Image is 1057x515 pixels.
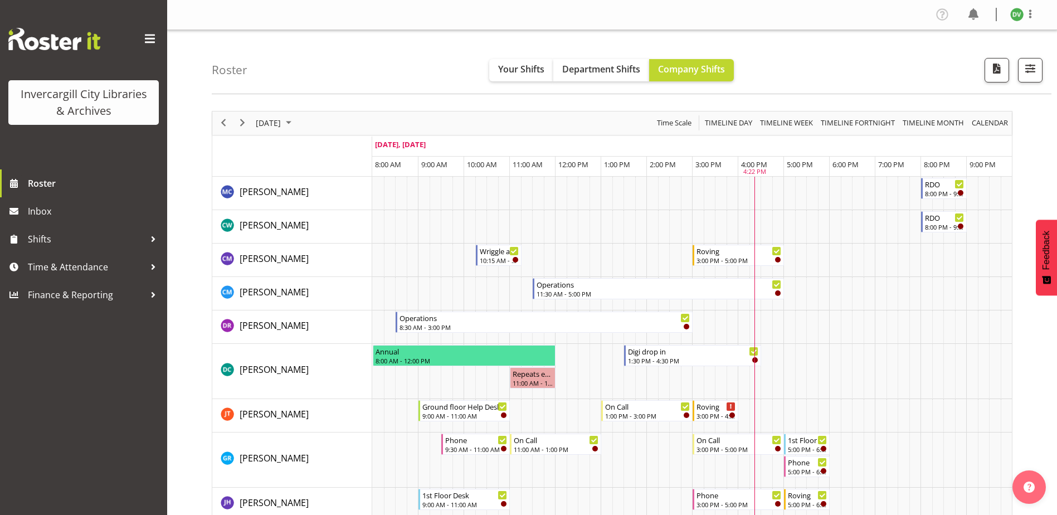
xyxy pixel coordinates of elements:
[212,64,247,76] h4: Roster
[212,277,372,310] td: Cindy Mulrooney resource
[252,111,298,135] div: September 22, 2025
[240,286,309,298] span: [PERSON_NAME]
[788,445,827,454] div: 5:00 PM - 6:00 PM
[553,59,649,81] button: Department Shifts
[788,489,827,501] div: Roving
[400,312,690,323] div: Operations
[628,346,758,357] div: Digi drop in
[233,111,252,135] div: next period
[1024,482,1035,493] img: help-xxl-2.png
[376,356,553,365] div: 8:00 AM - 12:00 PM
[240,496,309,509] a: [PERSON_NAME]
[649,59,734,81] button: Company Shifts
[605,401,690,412] div: On Call
[693,489,784,510] div: Jill Harpur"s event - Phone Begin From Monday, September 22, 2025 at 3:00:00 PM GMT+12:00 Ends At...
[254,116,296,130] button: September 2025
[1018,58,1043,82] button: Filter Shifts
[8,28,100,50] img: Rosterit website logo
[373,345,556,366] div: Donald Cunningham"s event - Annual Begin From Monday, September 22, 2025 at 8:00:00 AM GMT+12:00 ...
[240,186,309,198] span: [PERSON_NAME]
[901,116,966,130] button: Timeline Month
[533,278,784,299] div: Cindy Mulrooney"s event - Operations Begin From Monday, September 22, 2025 at 11:30:00 AM GMT+12:...
[703,116,754,130] button: Timeline Day
[696,245,781,256] div: Roving
[601,400,693,421] div: Glen Tomlinson"s event - On Call Begin From Monday, September 22, 2025 at 1:00:00 PM GMT+12:00 En...
[784,489,830,510] div: Jill Harpur"s event - Roving Begin From Monday, September 22, 2025 at 5:00:00 PM GMT+12:00 Ends A...
[513,368,553,379] div: Repeats every [DATE] - [PERSON_NAME]
[445,434,507,445] div: Phone
[655,116,694,130] button: Time Scale
[212,433,372,488] td: Grace Roscoe-Squires resource
[418,489,510,510] div: Jill Harpur"s event - 1st Floor Desk Begin From Monday, September 22, 2025 at 9:00:00 AM GMT+12:0...
[240,319,309,332] span: [PERSON_NAME]
[902,116,965,130] span: Timeline Month
[400,323,690,332] div: 8:30 AM - 3:00 PM
[480,256,519,265] div: 10:15 AM - 11:15 AM
[214,111,233,135] div: previous period
[421,159,447,169] span: 9:00 AM
[924,159,950,169] span: 8:00 PM
[1036,220,1057,295] button: Feedback - Show survey
[1041,231,1051,270] span: Feedback
[537,289,781,298] div: 11:30 AM - 5:00 PM
[758,116,815,130] button: Timeline Week
[788,456,827,468] div: Phone
[788,434,827,445] div: 1st Floor Desk
[498,63,544,75] span: Your Shifts
[240,252,309,265] a: [PERSON_NAME]
[28,175,162,192] span: Roster
[422,411,507,420] div: 9:00 AM - 11:00 AM
[28,259,145,275] span: Time & Attendance
[921,211,967,232] div: Catherine Wilson"s event - RDO Begin From Monday, September 22, 2025 at 8:00:00 PM GMT+12:00 Ends...
[704,116,753,130] span: Timeline Day
[216,116,231,130] button: Previous
[240,219,309,231] span: [PERSON_NAME]
[696,445,781,454] div: 3:00 PM - 5:00 PM
[376,346,553,357] div: Annual
[240,451,309,465] a: [PERSON_NAME]
[375,159,401,169] span: 8:00 AM
[696,434,781,445] div: On Call
[696,401,735,412] div: Roving
[925,222,964,231] div: 8:00 PM - 9:00 PM
[604,159,630,169] span: 1:00 PM
[788,467,827,476] div: 5:00 PM - 6:00 PM
[819,116,897,130] button: Fortnight
[784,434,830,455] div: Grace Roscoe-Squires"s event - 1st Floor Desk Begin From Monday, September 22, 2025 at 5:00:00 PM...
[514,445,598,454] div: 11:00 AM - 1:00 PM
[240,407,309,421] a: [PERSON_NAME]
[418,400,510,421] div: Glen Tomlinson"s event - Ground floor Help Desk Begin From Monday, September 22, 2025 at 9:00:00 ...
[693,245,784,266] div: Chamique Mamolo"s event - Roving Begin From Monday, September 22, 2025 at 3:00:00 PM GMT+12:00 En...
[28,231,145,247] span: Shifts
[240,285,309,299] a: [PERSON_NAME]
[445,445,507,454] div: 9:30 AM - 11:00 AM
[212,344,372,399] td: Donald Cunningham resource
[422,500,507,509] div: 9:00 AM - 11:00 AM
[255,116,282,130] span: [DATE]
[787,159,813,169] span: 5:00 PM
[921,178,967,199] div: Aurora Catu"s event - RDO Begin From Monday, September 22, 2025 at 8:00:00 PM GMT+12:00 Ends At M...
[510,367,556,388] div: Donald Cunningham"s event - Repeats every monday - Donald Cunningham Begin From Monday, September...
[240,218,309,232] a: [PERSON_NAME]
[422,401,507,412] div: Ground floor Help Desk
[558,159,588,169] span: 12:00 PM
[788,500,827,509] div: 5:00 PM - 6:00 PM
[489,59,553,81] button: Your Shifts
[510,434,601,455] div: Grace Roscoe-Squires"s event - On Call Begin From Monday, September 22, 2025 at 11:00:00 AM GMT+1...
[878,159,904,169] span: 7:00 PM
[971,116,1009,130] span: calendar
[696,489,781,501] div: Phone
[212,399,372,433] td: Glen Tomlinson resource
[985,58,1009,82] button: Download a PDF of the roster for the current day
[212,310,372,344] td: Debra Robinson resource
[656,116,693,130] span: Time Scale
[212,177,372,210] td: Aurora Catu resource
[240,408,309,420] span: [PERSON_NAME]
[537,279,781,290] div: Operations
[693,400,738,421] div: Glen Tomlinson"s event - Roving Begin From Monday, September 22, 2025 at 3:00:00 PM GMT+12:00 End...
[696,500,781,509] div: 3:00 PM - 5:00 PM
[240,363,309,376] a: [PERSON_NAME]
[925,189,964,198] div: 8:00 PM - 9:00 PM
[695,159,722,169] span: 3:00 PM
[480,245,519,256] div: Wriggle and Rhyme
